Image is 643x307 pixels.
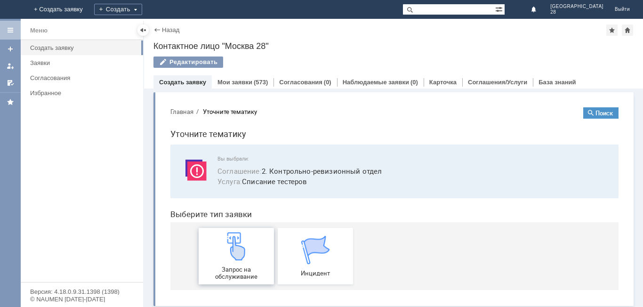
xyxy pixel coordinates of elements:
span: 28 [550,9,603,15]
span: Расширенный поиск [495,4,505,13]
a: Наблюдаемые заявки [343,79,409,86]
img: get067d4ba7cf7247ad92597448b2db9300 [138,136,167,164]
a: База знаний [539,79,576,86]
span: Списание тестеров [55,76,444,87]
span: [GEOGRAPHIC_DATA] [550,4,603,9]
a: Согласования [26,71,141,85]
a: Создать заявку [26,40,141,55]
a: Соглашения/Услуги [468,79,527,86]
button: Поиск [420,8,456,19]
a: Инцидент [115,128,190,185]
div: Версия: 4.18.0.9.31.1398 (1398) [30,289,134,295]
a: Мои заявки [217,79,252,86]
div: (0) [324,79,331,86]
div: Скрыть меню [137,24,149,36]
div: © NAUMEN [DATE]-[DATE] [30,296,134,302]
div: Контактное лицо "Москва 28" [153,41,634,51]
h1: Уточните тематику [8,27,456,41]
span: Запрос на обслуживание [39,166,108,180]
div: (573) [254,79,268,86]
div: Создать [94,4,142,15]
header: Выберите тип заявки [8,110,456,119]
div: Создать заявку [30,44,137,51]
a: Согласования [279,79,322,86]
div: (0) [410,79,418,86]
div: Заявки [30,59,137,66]
span: Услуга : [55,77,79,86]
a: Мои согласования [3,75,18,90]
div: Уточните тематику [40,8,94,16]
a: Назад [162,26,179,33]
div: Сделать домашней страницей [622,24,633,36]
button: Соглашение:2. Контрольно-ревизионный отдел [55,66,219,77]
img: get23c147a1b4124cbfa18e19f2abec5e8f [59,132,88,161]
a: Создать заявку [159,79,206,86]
a: Создать заявку [3,41,18,57]
img: svg%3E [19,56,47,84]
button: Главная [8,8,31,16]
span: Соглашение : [55,66,99,76]
a: Карточка [429,79,457,86]
div: Меню [30,25,48,36]
a: Запрос на обслуживание [36,128,111,185]
span: Инцидент [118,170,187,177]
div: Согласования [30,74,137,81]
a: Мои заявки [3,58,18,73]
span: Вы выбрали: [55,56,444,62]
div: Добавить в избранное [606,24,618,36]
a: Заявки [26,56,141,70]
div: Избранное [30,89,127,97]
